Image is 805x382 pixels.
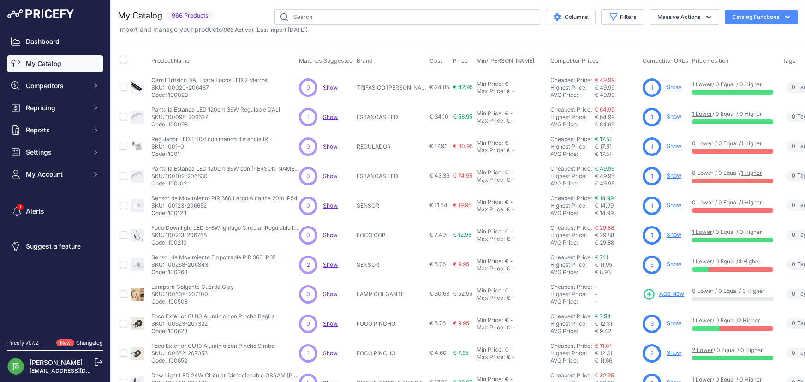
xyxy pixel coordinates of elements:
[323,350,338,357] span: Show
[505,346,508,353] div: €
[667,84,681,90] a: Show
[429,84,449,90] span: € 24.85
[151,165,299,173] p: Pantalla Estanca LED 120cm 36W con [PERSON_NAME] de Emergencia IP65
[306,290,310,298] span: 0
[357,173,426,180] p: ESTANCAS LED
[510,176,515,184] div: -
[550,57,599,64] span: Competitor Prices
[667,113,681,120] a: Show
[151,209,298,217] p: Code: 100123
[151,150,268,158] p: Code: 1001
[692,199,773,206] p: 0 Lower / 0 Equal /
[550,283,592,290] a: Cheapest Price:
[151,173,299,180] p: SKU: 100102-206630
[151,195,298,202] p: Sensor de Movimiento PIR 360 Largo Alcance 20m IP54
[550,269,595,276] div: AVG Price:
[550,84,595,91] div: Highest Price:
[505,110,508,117] div: €
[595,320,612,327] span: € 12.31
[453,202,471,209] span: € 19.95
[7,144,103,161] button: Settings
[429,290,449,297] span: € 30.63
[782,57,796,64] span: Tags
[667,202,681,209] a: Show
[738,258,761,265] a: 4 Higher
[477,117,505,125] div: Max Price:
[508,257,513,265] div: -
[357,84,426,91] p: TRIFASICO [PERSON_NAME]
[323,202,338,209] a: Show
[166,11,214,21] span: 966 Products
[357,261,426,269] p: SENSOR
[26,81,86,90] span: Competitors
[510,117,515,125] div: -
[550,113,595,121] div: Highest Price:
[595,113,614,120] span: € 64.99
[151,121,280,128] p: Code: 100098
[357,320,426,328] p: FOCO PINCHO
[595,106,614,113] a: € 64.99
[323,113,338,120] a: Show
[595,283,597,290] span: -
[792,201,795,210] span: 0
[667,320,681,327] a: Show
[550,121,595,128] div: AVG Price:
[429,113,448,120] span: € 34.10
[323,261,338,268] span: Show
[151,313,275,320] p: Foco Exterior GU10 Aluminio con Pincho Begira
[792,83,795,92] span: 0
[76,340,103,346] a: Changelog
[151,283,234,291] p: Lampara Colgante Cuerda Giay
[477,169,503,176] div: Min Price:
[507,294,510,302] div: €
[26,125,86,135] span: Reports
[550,291,595,298] div: Highest Price:
[323,173,338,179] a: Show
[306,320,310,328] span: 0
[357,232,426,239] p: FOCO COB
[222,26,253,33] span: ( )
[667,231,681,238] a: Show
[429,231,446,238] span: € 7.49
[453,143,473,149] span: € 30.95
[650,320,654,328] span: 3
[550,261,595,269] div: Highest Price:
[508,228,513,235] div: -
[792,319,795,328] span: 0
[307,113,310,121] span: 1
[151,254,276,261] p: Sensor de Movimiento Empotrable PIR 360 IP65
[595,84,614,91] span: € 49.99
[507,88,510,95] div: €
[477,235,505,243] div: Max Price:
[595,165,614,172] a: € 49.95
[601,9,644,25] button: Filters
[792,260,795,269] span: 0
[429,320,446,327] span: € 5.76
[306,231,310,239] span: 0
[692,110,712,117] a: 1 Lower
[151,113,280,121] p: SKU: 100098-206627
[507,176,510,184] div: €
[26,103,86,113] span: Repricing
[7,238,103,255] a: Suggest a feature
[151,320,275,328] p: SKU: 100623-207322
[692,169,773,177] p: 0 Lower / 0 Equal /
[30,358,83,366] a: [PERSON_NAME]
[7,9,74,18] img: Pricefy Logo
[550,239,595,246] div: AVG Price:
[505,257,508,265] div: €
[306,172,310,180] span: 0
[508,169,513,176] div: -
[550,195,592,202] a: Cheapest Price:
[299,57,353,64] span: Matches Suggested
[7,78,103,94] button: Competitors
[306,84,310,92] span: 0
[659,290,684,298] span: Add New
[692,81,712,88] a: 1 Lower
[505,198,508,206] div: €
[508,198,513,206] div: -
[595,136,612,143] a: € 17.51
[151,84,268,91] p: SKU: 100020-206487
[550,298,595,305] div: AVG Price:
